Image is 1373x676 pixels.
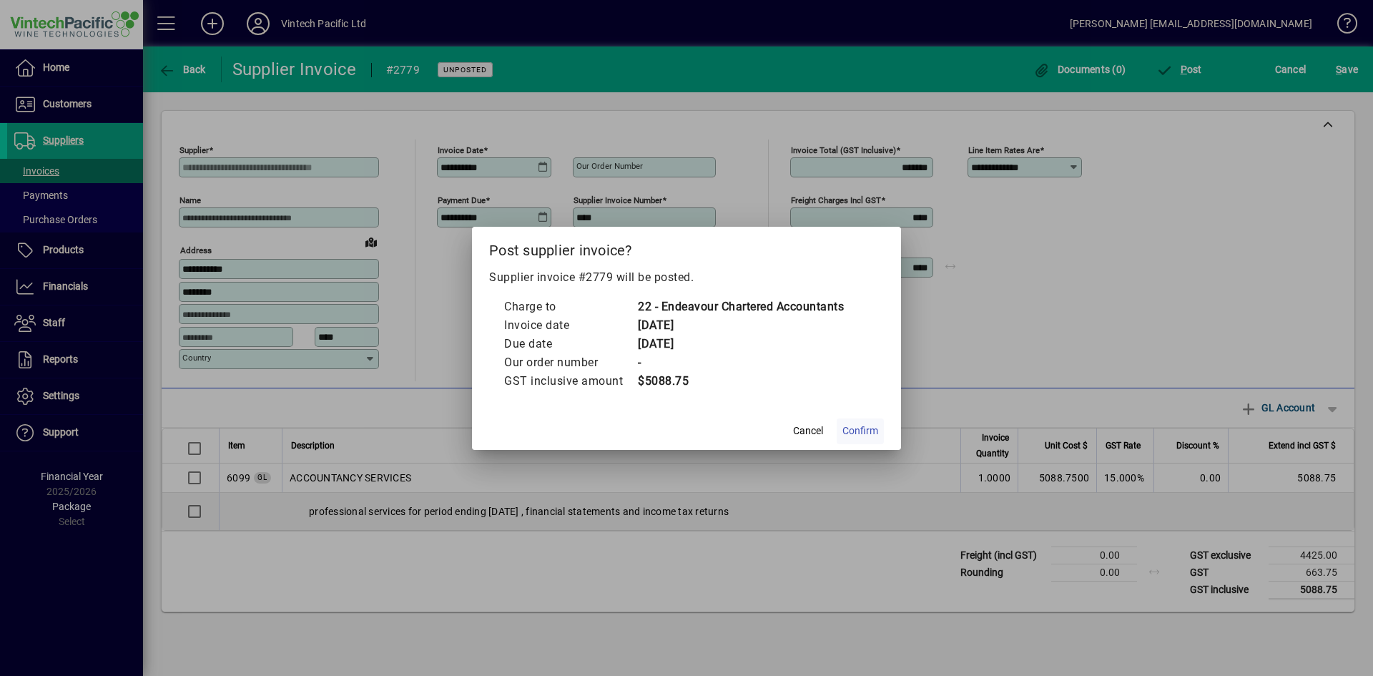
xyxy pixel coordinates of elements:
span: Confirm [842,423,878,439]
td: - [637,353,844,372]
td: 22 - Endeavour Chartered Accountants [637,298,844,316]
td: Invoice date [503,316,637,335]
button: Confirm [837,418,884,444]
td: Due date [503,335,637,353]
span: Cancel [793,423,823,439]
p: Supplier invoice #2779 will be posted. [489,269,884,286]
td: $5088.75 [637,372,844,391]
td: Charge to [503,298,637,316]
button: Cancel [785,418,831,444]
td: [DATE] [637,316,844,335]
td: [DATE] [637,335,844,353]
h2: Post supplier invoice? [472,227,901,268]
td: GST inclusive amount [503,372,637,391]
td: Our order number [503,353,637,372]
